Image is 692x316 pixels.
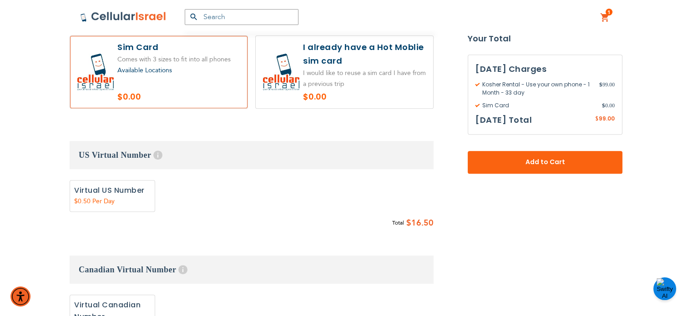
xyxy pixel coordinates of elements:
span: 99.00 [599,115,615,122]
span: 99.00 [599,80,615,97]
span: $ [599,80,602,89]
button: Add to Cart [468,151,622,174]
span: $ [595,115,599,123]
img: Cellular Israel Logo [80,11,167,22]
h3: US Virtual Number [70,141,434,169]
h3: [DATE] Charges [475,62,615,76]
h3: Canadian Virtual Number [70,256,434,284]
span: Add to Cart [498,158,592,167]
a: 1 [600,12,610,23]
span: Sim Card [475,101,602,110]
h3: [DATE] Total [475,113,532,127]
span: Help [178,265,187,274]
span: 0.00 [602,101,615,110]
input: Search [185,9,298,25]
strong: Your Total [468,32,622,45]
span: 1 [607,9,611,16]
span: Kosher Rental - Use your own phone - 1 Month - 33 day [475,80,599,97]
div: Accessibility Menu [10,286,30,306]
span: Help [153,150,162,160]
span: $ [602,101,605,110]
a: Available Locations [117,66,172,75]
span: 16.50 [411,216,434,230]
span: $ [406,216,411,230]
span: Total [392,218,404,228]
